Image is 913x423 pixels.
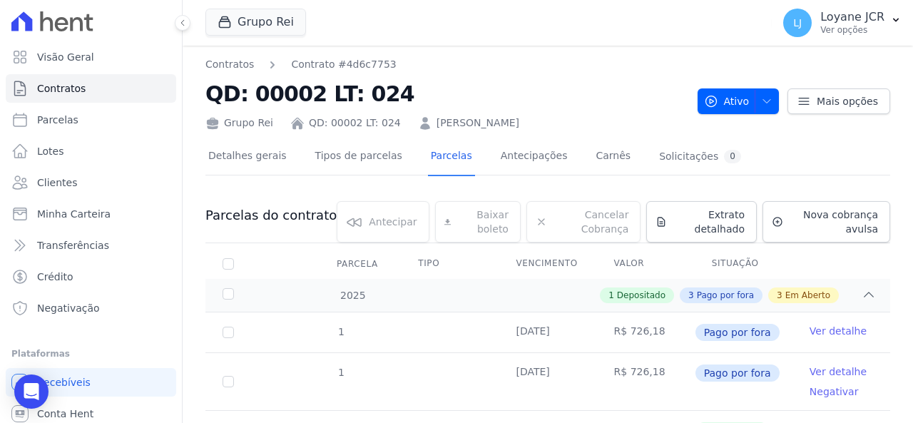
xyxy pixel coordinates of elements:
[437,116,519,131] a: [PERSON_NAME]
[428,138,475,176] a: Parcelas
[312,138,405,176] a: Tipos de parcelas
[291,57,396,72] a: Contrato #4d6c7753
[787,88,890,114] a: Mais opções
[646,201,757,243] a: Extrato detalhado
[608,289,614,302] span: 1
[499,353,596,410] td: [DATE]
[6,263,176,291] a: Crédito
[695,365,780,382] span: Pago por fora
[320,250,395,278] div: Parcela
[337,367,345,378] span: 1
[37,175,77,190] span: Clientes
[37,144,64,158] span: Lotes
[810,365,867,379] a: Ver detalhe
[789,208,878,236] span: Nova cobrança avulsa
[673,208,745,236] span: Extrato detalhado
[205,57,397,72] nav: Breadcrumb
[205,207,337,224] h3: Parcelas do contrato
[6,200,176,228] a: Minha Carteira
[777,289,782,302] span: 3
[205,57,686,72] nav: Breadcrumb
[697,289,754,302] span: Pago por fora
[337,326,345,337] span: 1
[37,270,73,284] span: Crédito
[6,294,176,322] a: Negativação
[704,88,750,114] span: Ativo
[593,138,633,176] a: Carnês
[14,374,49,409] div: Open Intercom Messenger
[11,345,170,362] div: Plataformas
[724,150,741,163] div: 0
[498,138,571,176] a: Antecipações
[820,10,884,24] p: Loyane JCR
[793,18,802,28] span: LJ
[597,249,695,279] th: Valor
[401,249,499,279] th: Tipo
[597,312,695,352] td: R$ 726,18
[810,324,867,338] a: Ver detalhe
[37,81,86,96] span: Contratos
[597,353,695,410] td: R$ 726,18
[6,231,176,260] a: Transferências
[617,289,665,302] span: Depositado
[37,50,94,64] span: Visão Geral
[6,368,176,397] a: Recebíveis
[820,24,884,36] p: Ver opções
[205,116,273,131] div: Grupo Rei
[205,57,254,72] a: Contratos
[688,289,694,302] span: 3
[223,376,234,387] input: Só é possível selecionar pagamentos em aberto
[659,150,741,163] div: Solicitações
[656,138,744,176] a: Solicitações0
[6,137,176,165] a: Lotes
[817,94,878,108] span: Mais opções
[37,301,100,315] span: Negativação
[810,386,859,397] a: Negativar
[499,249,596,279] th: Vencimento
[205,138,290,176] a: Detalhes gerais
[698,88,780,114] button: Ativo
[205,9,306,36] button: Grupo Rei
[6,43,176,71] a: Visão Geral
[309,116,401,131] a: QD: 00002 LT: 024
[37,407,93,421] span: Conta Hent
[695,249,792,279] th: Situação
[223,327,234,338] input: Só é possível selecionar pagamentos em aberto
[6,168,176,197] a: Clientes
[785,289,830,302] span: Em Aberto
[695,324,780,341] span: Pago por fora
[6,74,176,103] a: Contratos
[37,207,111,221] span: Minha Carteira
[499,312,596,352] td: [DATE]
[6,106,176,134] a: Parcelas
[772,3,913,43] button: LJ Loyane JCR Ver opções
[37,238,109,253] span: Transferências
[762,201,890,243] a: Nova cobrança avulsa
[37,113,78,127] span: Parcelas
[205,78,686,110] h2: QD: 00002 LT: 024
[37,375,91,389] span: Recebíveis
